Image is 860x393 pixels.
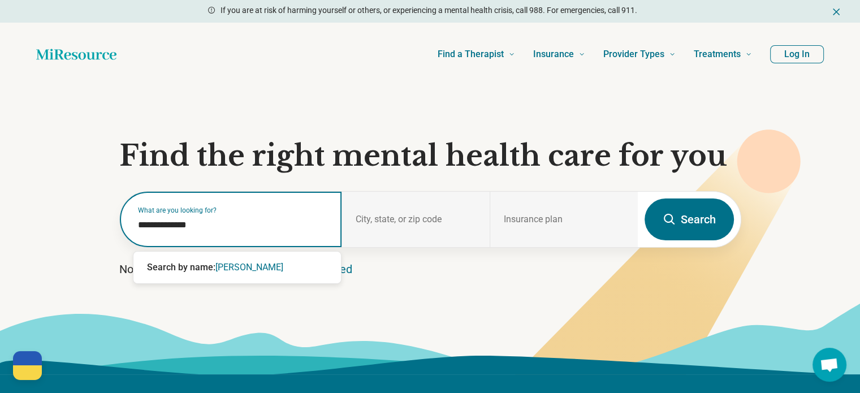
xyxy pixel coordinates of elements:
[533,46,574,62] span: Insurance
[813,348,846,382] div: Open chat
[438,46,504,62] span: Find a Therapist
[831,5,842,18] button: Dismiss
[215,262,283,273] span: [PERSON_NAME]
[133,252,341,283] div: Suggestions
[645,198,734,240] button: Search
[119,139,741,173] h1: Find the right mental health care for you
[603,46,664,62] span: Provider Types
[770,45,824,63] button: Log In
[694,46,741,62] span: Treatments
[221,5,637,16] p: If you are at risk of harming yourself or others, or experiencing a mental health crisis, call 98...
[138,207,329,214] label: What are you looking for?
[147,262,215,273] span: Search by name:
[119,261,741,277] p: Not sure what you’re looking for?
[36,43,116,66] a: Home page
